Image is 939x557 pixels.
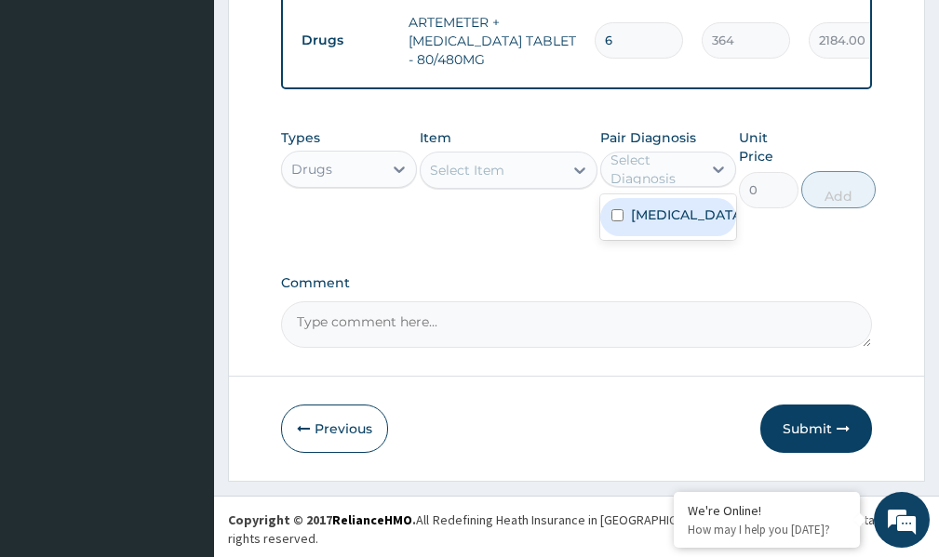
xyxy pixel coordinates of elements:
[228,511,416,528] strong: Copyright © 2017 .
[108,163,257,351] span: We're online!
[688,502,846,519] div: We're Online!
[433,511,925,529] div: Redefining Heath Insurance in [GEOGRAPHIC_DATA] using Telemedicine and Data Science!
[292,23,399,58] td: Drugs
[281,404,388,453] button: Previous
[610,151,700,188] div: Select Diagnosis
[739,128,798,166] label: Unit Price
[760,404,872,453] button: Submit
[291,160,332,179] div: Drugs
[332,511,412,528] a: RelianceHMO
[34,93,75,139] img: d_794563401_company_1708531726252_794563401
[97,104,313,128] div: Chat with us now
[305,9,350,54] div: Minimize live chat window
[688,522,846,537] p: How may I help you today?
[9,365,355,430] textarea: Type your message and hit 'Enter'
[600,128,696,147] label: Pair Diagnosis
[631,206,744,224] label: [MEDICAL_DATA]
[801,171,876,208] button: Add
[430,161,504,179] div: Select Item
[281,275,872,291] label: Comment
[420,128,451,147] label: Item
[281,130,320,146] label: Types
[399,4,585,78] td: ARTEMETER + [MEDICAL_DATA] TABLET - 80/480MG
